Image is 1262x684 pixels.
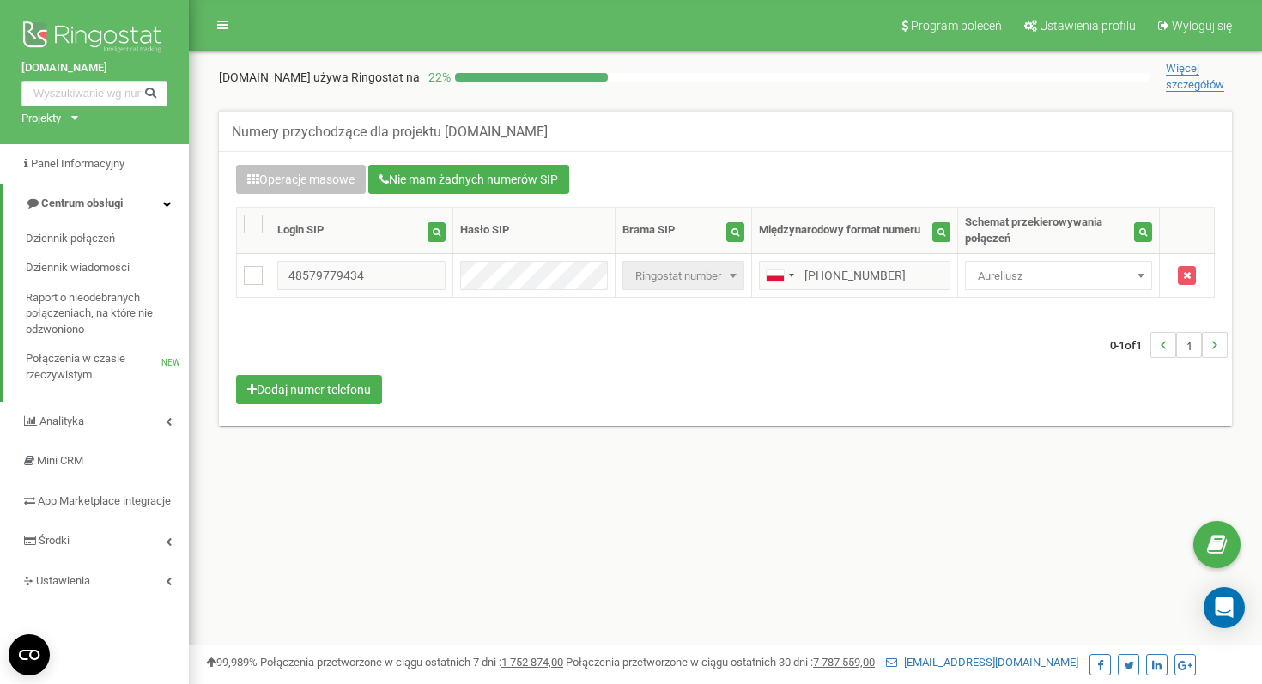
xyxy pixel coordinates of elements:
[1166,62,1224,92] span: Więcej szczegółów
[1125,337,1136,353] span: of
[9,634,50,675] button: Open CMP widget
[971,264,1146,288] span: Aureliusz
[26,344,189,390] a: Połączenia w czasie rzeczywistymNEW
[39,534,70,547] span: Środki
[965,261,1152,290] span: Aureliusz
[31,157,124,170] span: Panel Informacyjny
[41,197,123,209] span: Centrum obsługi
[813,656,875,669] u: 7 787 559,00
[38,494,171,507] span: App Marketplace integracje
[1040,19,1136,33] span: Ustawienia profilu
[219,69,420,86] p: [DOMAIN_NAME]
[368,165,569,194] button: Nie mam żadnych numerów SIP
[622,261,744,290] span: Ringostat number
[1110,315,1228,375] nav: ...
[206,656,258,669] span: 99,989%
[911,19,1002,33] span: Program poleceń
[628,264,738,288] span: Ringostat number
[886,656,1078,669] a: [EMAIL_ADDRESS][DOMAIN_NAME]
[21,81,167,106] input: Wyszukiwanie wg numeru
[26,231,115,247] span: Dziennik połączeń
[760,262,799,289] div: Telephone country code
[26,351,161,383] span: Połączenia w czasie rzeczywistym
[3,184,189,224] a: Centrum obsługi
[1176,332,1202,358] li: 1
[313,70,420,84] span: używa Ringostat na
[26,253,189,283] a: Dziennik wiadomości
[232,124,548,140] h5: Numery przychodzące dla projektu [DOMAIN_NAME]
[965,215,1133,246] div: Schemat przekierowywania połączeń
[21,17,167,60] img: Ringostat logo
[26,224,189,254] a: Dziennik połączeń
[236,375,382,404] button: Dodaj numer telefonu
[26,283,189,345] a: Raport o nieodebranych połączeniach, na które nie odzwoniono
[501,656,563,669] u: 1 752 874,00
[36,574,90,587] span: Ustawienia
[21,111,61,127] div: Projekty
[453,208,616,254] th: Hasło SIP
[1172,19,1232,33] span: Wyloguj się
[37,454,83,467] span: Mini CRM
[39,415,84,427] span: Analityka
[566,656,875,669] span: Połączenia przetworzone w ciągu ostatnich 30 dni :
[622,222,675,239] div: Brama SIP
[26,290,180,338] span: Raport o nieodebranych połączeniach, na które nie odzwoniono
[277,222,324,239] div: Login SIP
[1110,332,1150,358] span: 0-1 1
[236,165,366,194] button: Operacje masowe
[759,222,920,239] div: Międzynarodowy format numeru
[21,60,167,76] a: [DOMAIN_NAME]
[26,260,130,276] span: Dziennik wiadomości
[420,69,455,86] p: 22 %
[759,261,950,290] input: 512 345 678
[1204,587,1245,628] div: Open Intercom Messenger
[260,656,563,669] span: Połączenia przetworzone w ciągu ostatnich 7 dni :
